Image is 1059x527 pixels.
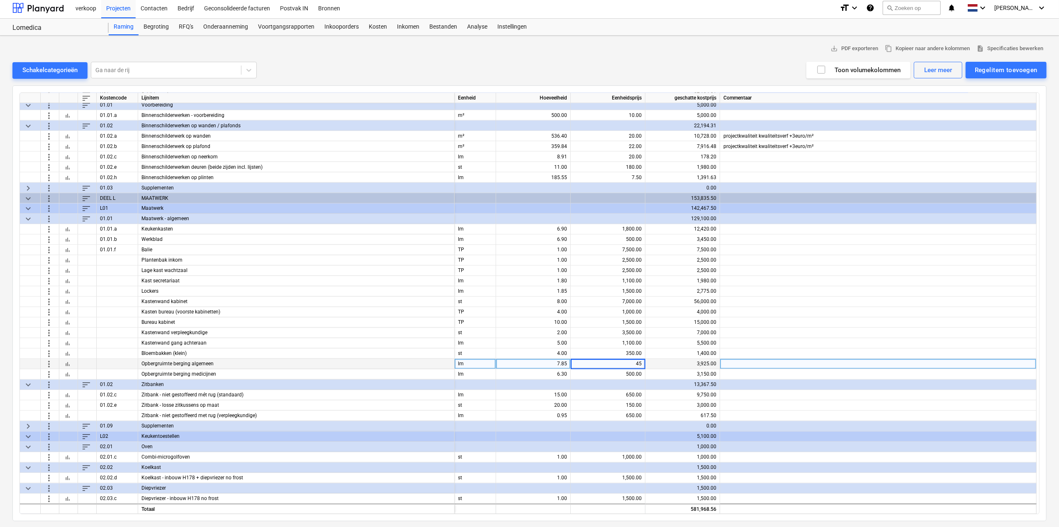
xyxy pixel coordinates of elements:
[97,214,138,224] div: 01.01
[649,172,716,183] div: 1,391.63
[138,411,455,421] div: Zitbank - niet gestoffeerd met rug (verpleegkundige)
[81,183,91,193] span: sort
[44,473,54,483] span: more_vert
[44,328,54,338] span: more_vert
[455,411,496,421] div: lm
[44,463,54,473] span: more_vert
[973,42,1047,55] button: Specificaties bewerken
[97,452,138,463] div: 02.01.c
[649,235,716,245] div: 3,450.00
[574,131,642,141] div: 20.00
[850,3,859,13] i: keyboard_arrow_down
[174,19,198,35] div: RFQ's
[44,100,54,110] span: more_vert
[64,164,71,170] span: bar_chart
[44,214,54,224] span: more_vert
[97,100,138,110] div: 01.01
[455,369,496,380] div: lm
[253,19,319,35] a: Voortgangsrapporten
[649,121,716,131] div: 22,194.31
[138,369,455,380] div: Opbergruimte berging medicijnen
[81,100,91,110] span: sort
[97,442,138,452] div: 02.01
[138,121,455,131] div: Binnenschilderwerken op wanden / plafonds
[44,411,54,421] span: more_vert
[645,93,720,103] div: geschatte kostprijs
[455,359,496,369] div: lm
[64,299,71,305] span: bar_chart
[44,193,54,203] span: more_vert
[44,276,54,286] span: more_vert
[23,380,33,390] span: keyboard_arrow_down
[97,93,138,103] div: Kostencode
[649,255,716,266] div: 2,500.00
[64,174,71,181] span: bar_chart
[649,131,716,141] div: 10,728.00
[64,247,71,253] span: bar_chart
[455,93,496,103] div: Eenheid
[64,392,71,398] span: bar_chart
[649,152,716,162] div: 178.20
[816,65,901,75] div: Toon volumekolommen
[81,380,91,390] span: sort
[455,131,496,141] div: m²
[455,141,496,152] div: m²
[64,267,71,274] span: bar_chart
[64,495,71,502] span: bar_chart
[966,62,1047,78] button: Regelitem toevoegen
[649,110,716,121] div: 5,000.00
[649,141,716,152] div: 7,916.48
[886,5,893,11] span: search
[138,214,455,224] div: Maatwerk - algemeen
[97,224,138,235] div: 01.01.a
[44,307,54,317] span: more_vert
[44,235,54,245] span: more_vert
[109,19,139,35] div: Raming
[649,214,716,224] div: 129,100.00
[44,432,54,442] span: more_vert
[81,421,91,431] span: sort
[44,359,54,369] span: more_vert
[574,172,642,183] div: 7.50
[830,45,838,52] span: save_alt
[81,214,91,224] span: sort
[44,380,54,390] span: more_vert
[64,288,71,295] span: bar_chart
[806,62,910,78] button: Toon volumekolommen
[424,19,462,35] div: Bestanden
[23,214,33,224] span: keyboard_arrow_down
[23,442,33,452] span: keyboard_arrow_down
[138,93,455,103] div: Lijnitem
[97,463,138,473] div: 02.02
[455,338,496,349] div: lm
[830,44,878,53] span: PDF exporteren
[12,24,99,32] div: Lomedica
[138,483,455,494] div: Diepvriezer
[499,266,567,276] div: 1.00
[138,307,455,318] div: Kasten bureau (voorste kabinetten)
[914,62,962,78] button: Leer meer
[44,224,54,234] span: more_vert
[44,266,54,276] span: more_vert
[138,266,455,276] div: Lage kast wachtzaal
[455,349,496,359] div: st
[138,432,455,442] div: Keukentoestellen
[455,162,496,172] div: st
[198,19,253,35] a: Onderaanneming
[455,328,496,338] div: st
[138,224,455,235] div: Keukenkasten
[319,19,364,35] a: Inkooporders
[455,318,496,328] div: TP
[138,152,455,162] div: Binnenschilderwerken op neerkom
[649,224,716,235] div: 12,420.00
[649,204,716,214] div: 142,467.50
[462,19,492,35] a: Analyse
[924,65,952,75] div: Leer meer
[455,224,496,235] div: lm
[574,141,642,152] div: 22.00
[574,245,642,255] div: 7,500.00
[64,319,71,326] span: bar_chart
